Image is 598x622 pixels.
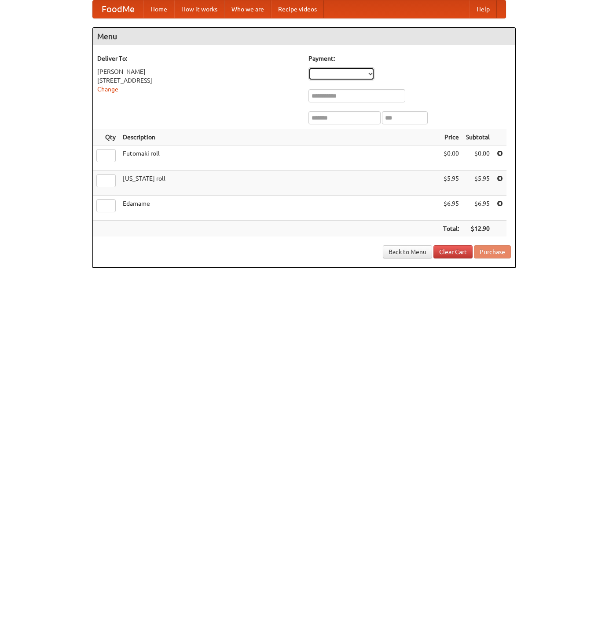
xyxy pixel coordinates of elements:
td: $0.00 [462,145,493,171]
a: Who we are [224,0,271,18]
td: $0.00 [440,145,462,171]
th: Description [119,129,440,145]
h5: Deliver To: [97,54,300,63]
th: $12.90 [462,221,493,237]
td: $5.95 [440,171,462,196]
td: $6.95 [440,196,462,221]
th: Qty [93,129,119,145]
a: How it works [174,0,224,18]
a: Back to Menu [383,245,432,258]
h4: Menu [93,28,515,45]
a: Help [470,0,497,18]
td: [US_STATE] roll [119,171,440,196]
th: Price [440,129,462,145]
th: Total: [440,221,462,237]
td: $5.95 [462,171,493,196]
th: Subtotal [462,129,493,145]
a: FoodMe [93,0,143,18]
a: Clear Cart [433,245,473,258]
div: [PERSON_NAME] [97,67,300,76]
a: Recipe videos [271,0,324,18]
a: Change [97,86,118,93]
td: $6.95 [462,196,493,221]
h5: Payment: [308,54,511,63]
button: Purchase [474,245,511,258]
td: Futomaki roll [119,145,440,171]
a: Home [143,0,174,18]
div: [STREET_ADDRESS] [97,76,300,85]
td: Edamame [119,196,440,221]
